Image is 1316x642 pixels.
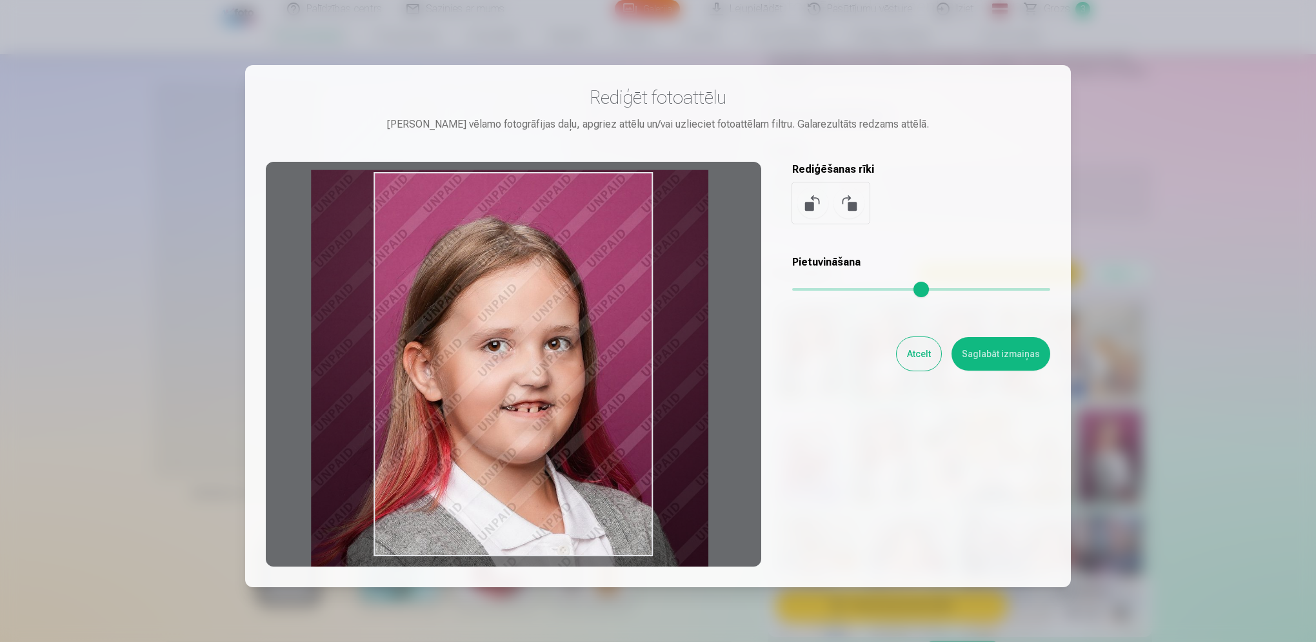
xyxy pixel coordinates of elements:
button: Saglabāt izmaiņas [952,337,1050,371]
div: [PERSON_NAME] vēlamo fotogrāfijas daļu, apgriez attēlu un/vai uzlieciet fotoattēlam filtru. Galar... [266,117,1050,132]
button: Atcelt [897,337,941,371]
h5: Rediģēšanas rīki [792,162,1050,177]
h5: Pietuvināšana [792,255,1050,270]
h3: Rediģēt fotoattēlu [266,86,1050,109]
